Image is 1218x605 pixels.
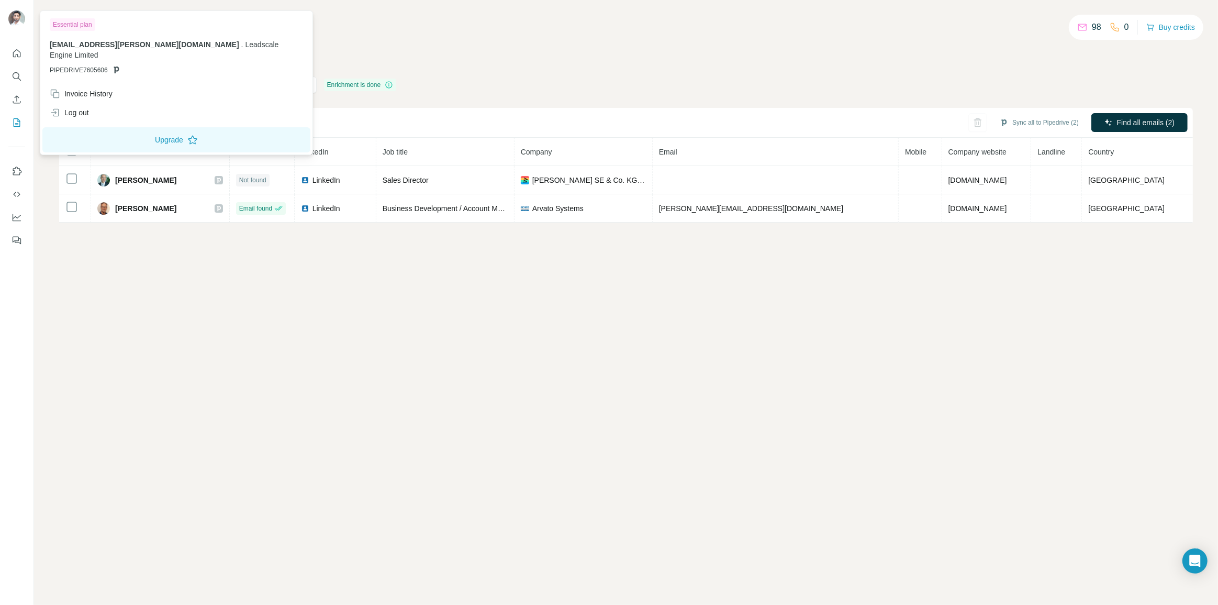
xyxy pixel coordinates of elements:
[521,204,529,213] img: company-logo
[8,44,25,63] button: Quick start
[948,176,1007,184] span: [DOMAIN_NAME]
[532,203,584,214] span: Arvato Systems
[948,148,1007,156] span: Company website
[115,175,176,185] span: [PERSON_NAME]
[8,67,25,86] button: Search
[8,162,25,181] button: Use Surfe on LinkedIn
[383,148,408,156] span: Job title
[50,65,108,75] span: PIPEDRIVE7605606
[8,185,25,204] button: Use Surfe API
[301,204,309,213] img: LinkedIn logo
[383,204,599,213] span: Business Development / Account Management Media & Publishing
[239,175,266,185] span: Not found
[50,107,89,118] div: Log out
[521,148,552,156] span: Company
[1088,204,1165,213] span: [GEOGRAPHIC_DATA]
[239,204,272,213] span: Email found
[659,204,843,213] span: [PERSON_NAME][EMAIL_ADDRESS][DOMAIN_NAME]
[50,40,239,49] span: [EMAIL_ADDRESS][PERSON_NAME][DOMAIN_NAME]
[1146,20,1195,35] button: Buy credits
[992,115,1086,130] button: Sync all to Pipedrive (2)
[1182,548,1208,574] div: Open Intercom Messenger
[1124,21,1129,34] p: 0
[8,90,25,109] button: Enrich CSV
[115,203,176,214] span: [PERSON_NAME]
[324,79,397,91] div: Enrichment is done
[1088,176,1165,184] span: [GEOGRAPHIC_DATA]
[8,231,25,250] button: Feedback
[1037,148,1065,156] span: Landline
[521,176,529,184] img: company-logo
[1088,148,1114,156] span: Country
[383,176,429,184] span: Sales Director
[97,148,128,156] span: 2 Profiles
[8,113,25,132] button: My lists
[97,202,110,215] img: Avatar
[241,40,243,49] span: .
[50,18,95,31] div: Essential plan
[905,148,926,156] span: Mobile
[97,174,110,186] img: Avatar
[50,89,113,99] div: Invoice History
[236,148,257,156] span: Status
[8,10,25,27] img: Avatar
[659,148,677,156] span: Email
[312,203,340,214] span: LinkedIn
[301,176,309,184] img: LinkedIn logo
[8,208,25,227] button: Dashboard
[1092,21,1101,34] p: 98
[948,204,1007,213] span: [DOMAIN_NAME]
[1117,117,1175,128] span: Find all emails (2)
[1091,113,1188,132] button: Find all emails (2)
[301,148,329,156] span: LinkedIn
[312,175,340,185] span: LinkedIn
[532,175,646,185] span: [PERSON_NAME] SE & Co. KGaA
[42,127,310,152] button: Upgrade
